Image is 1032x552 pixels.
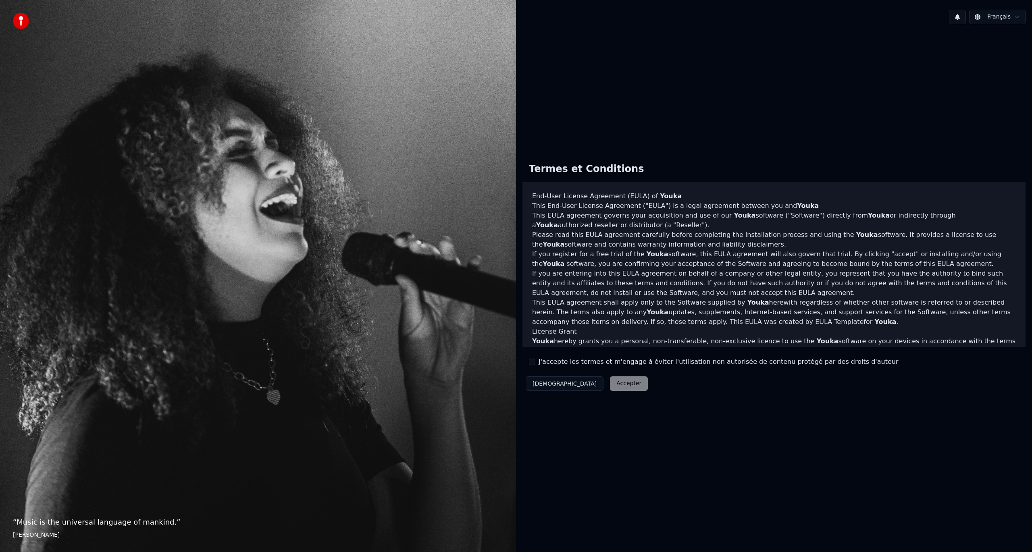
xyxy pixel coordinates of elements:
[815,318,863,326] a: EULA Template
[539,357,898,367] label: J'accepte les termes et m'engage à éviter l'utilisation non autorisée de contenu protégé par des ...
[747,299,769,306] span: Youka
[522,156,650,182] div: Termes et Conditions
[532,249,1016,269] p: If you register for a free trial of the software, this EULA agreement will also govern that trial...
[13,517,503,528] p: “ Music is the universal language of mankind. ”
[797,202,819,210] span: Youka
[13,531,503,539] footer: [PERSON_NAME]
[536,221,558,229] span: Youka
[532,211,1016,230] p: This EULA agreement governs your acquisition and use of our software ("Software") directly from o...
[532,337,554,345] span: Youka
[532,269,1016,298] p: If you are entering into this EULA agreement on behalf of a company or other legal entity, you re...
[526,376,603,391] button: [DEMOGRAPHIC_DATA]
[647,250,668,258] span: Youka
[856,231,878,239] span: Youka
[543,260,564,268] span: Youka
[868,212,890,219] span: Youka
[13,13,29,29] img: youka
[532,336,1016,356] p: hereby grants you a personal, non-transferable, non-exclusive licence to use the software on your...
[817,337,838,345] span: Youka
[543,241,564,248] span: Youka
[647,308,668,316] span: Youka
[874,318,896,326] span: Youka
[660,192,682,200] span: Youka
[734,212,755,219] span: Youka
[532,191,1016,201] h3: End-User License Agreement (EULA) of
[532,298,1016,327] p: This EULA agreement shall apply only to the Software supplied by herewith regardless of whether o...
[532,327,1016,336] h3: License Grant
[532,230,1016,249] p: Please read this EULA agreement carefully before completing the installation process and using th...
[532,201,1016,211] p: This End-User License Agreement ("EULA") is a legal agreement between you and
